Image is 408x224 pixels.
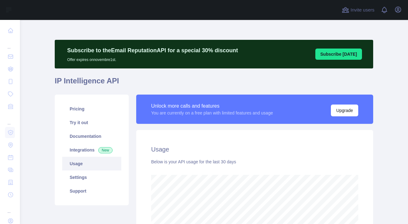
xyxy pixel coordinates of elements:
a: Settings [62,170,121,184]
p: Offer expires on novembre 1st. [67,55,238,62]
p: Subscribe to the Email Reputation API for a special 30 % discount [67,46,238,55]
h1: IP Intelligence API [55,76,373,91]
button: Subscribe [DATE] [315,49,362,60]
a: Pricing [62,102,121,116]
a: Support [62,184,121,198]
button: Upgrade [331,105,358,116]
div: ... [5,37,15,50]
div: Unlock more calls and features [151,102,273,110]
a: Documentation [62,129,121,143]
a: Try it out [62,116,121,129]
button: Invite users [341,5,376,15]
span: Invite users [350,7,374,14]
div: You are currently on a free plan with limited features and usage [151,110,273,116]
h2: Usage [151,145,358,154]
a: Integrations New [62,143,121,157]
span: New [98,147,113,153]
a: Usage [62,157,121,170]
div: ... [5,113,15,126]
div: Below is your API usage for the last 30 days [151,159,358,165]
div: ... [5,202,15,214]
